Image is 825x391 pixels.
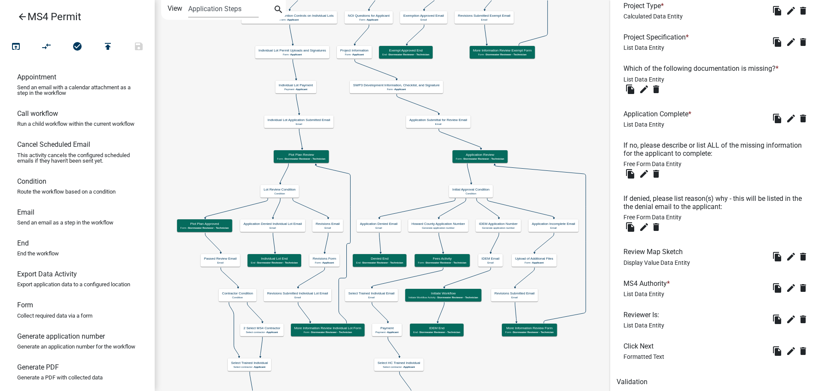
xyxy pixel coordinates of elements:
[505,326,554,330] h5: More Information Review Form
[639,169,649,179] i: edit
[17,251,59,256] p: End the workflow
[409,122,467,125] p: Email
[786,6,796,16] i: edit
[651,82,665,96] button: delete
[360,222,397,226] h5: Application Denied Email
[651,84,661,94] i: delete
[772,346,782,356] i: file_copy
[412,222,465,226] h5: Howard County Application Number
[244,226,302,229] p: Email
[403,365,415,368] span: Applicant
[409,296,478,299] p: Initiate Workflow Activity -
[322,261,334,264] span: Applicant
[772,283,782,293] i: file_copy
[267,296,328,299] p: Email
[623,291,664,297] span: List Data Entity
[798,252,808,262] i: delete
[651,220,665,234] wm-modal-confirm: Delete
[267,291,328,295] h5: Revisions Submitted Individual Lot Email
[651,167,665,181] wm-modal-confirm: Delete
[625,222,636,232] i: file_copy
[637,167,651,181] button: edit
[287,18,299,21] span: Applicant
[245,14,334,18] h5: Stormwater Pollution Prevention Controls on Individual Lots
[222,296,253,299] p: Condition
[259,53,326,56] p: Form -
[316,226,340,229] p: Email
[376,330,399,333] p: Payment -
[348,18,390,21] p: Form -
[798,35,812,49] wm-modal-confirm: Delete
[798,37,808,47] i: delete
[244,222,302,226] h5: Application Denied Individual Lot Email
[623,322,664,329] span: List Data Entity
[264,192,296,195] p: Condition
[623,220,637,234] button: file_copy
[623,214,681,221] span: Free Form Data Entity
[266,330,278,333] span: Applicant
[784,35,798,49] button: edit
[798,344,812,358] wm-modal-confirm: Delete
[277,153,326,157] h5: Plot Plan Review
[17,109,58,118] h6: Call workflow
[479,226,518,229] p: Generate application number
[651,169,661,179] i: delete
[637,220,651,234] button: edit
[412,226,465,229] p: Generate application number
[798,281,812,295] button: delete
[257,261,298,264] span: Stormwater Reviewer - Technician
[17,85,137,96] p: Send an email with a calendar attachment as a step in the workflow
[356,261,403,264] p: End -
[348,291,394,295] h5: Select Trained Individual Email
[403,18,444,21] p: Email
[251,261,298,264] p: End -
[419,330,460,333] span: Stormwater Reviewer - Technician
[623,2,683,10] h6: Project Type
[409,291,478,295] h5: Initiate Workflow
[311,330,352,333] span: Stormwater Reviewer - Technician
[394,88,406,91] span: Applicant
[798,312,812,326] button: delete
[532,226,575,229] p: Email
[17,152,137,164] p: This activity cancels the configured scheduled emails if they haven't been sent yet.
[458,14,510,18] h5: Revisions Submitted Exempt Email
[279,88,313,91] p: Payment -
[786,314,796,324] i: edit
[772,6,782,16] i: file_copy
[17,140,90,149] h6: Cancel Scheduled Email
[180,222,229,226] h5: Plot Plan Approved
[348,14,390,18] h5: NOI Questions for Applicant
[231,365,268,368] p: Select contractor -
[456,157,504,160] p: Form -
[340,48,369,52] h5: Project Information
[180,226,229,229] p: Form -
[786,346,796,356] i: edit
[277,157,326,160] p: Form -
[495,291,535,295] h5: Revisions Submitted Email
[413,330,460,333] p: End -
[259,48,326,52] h5: Individual Lot Permit Uploads and Signatures
[458,18,510,21] p: Email
[437,296,478,299] span: Stormwater Reviewer - Technician
[367,18,378,21] span: Applicant
[268,118,330,122] h5: Individual Lot Application Submitted Email
[623,279,673,288] h6: MS4 Authority
[786,37,796,47] i: edit
[290,53,302,56] span: Applicant
[294,330,361,333] p: Form -
[637,82,651,96] button: edit
[505,330,554,333] p: Form -
[623,248,690,256] h6: Review Map Sketch
[378,361,420,365] h5: Select HC Trained Individual
[313,257,336,261] h5: Revisions Form
[376,326,399,330] h5: Payment
[284,157,325,160] span: Stormwater Reviewer - Technician
[798,281,812,295] wm-modal-confirm: Delete
[639,222,649,232] i: edit
[770,281,784,295] button: file_copy
[353,83,440,87] h5: SWP3 Development Information, Checklist, and Signature
[134,41,144,53] i: save
[473,53,532,56] p: Form -
[623,13,683,20] span: Calculated Data Entity
[204,257,237,261] h5: Passed Review Email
